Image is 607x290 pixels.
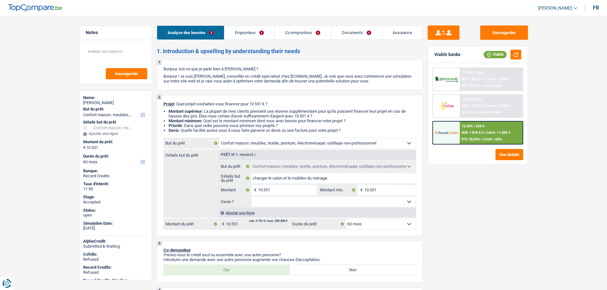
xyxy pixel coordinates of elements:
div: Status: [83,208,148,213]
span: Projet [163,102,174,106]
span: € [251,185,258,195]
div: Simulation Date: [83,221,148,226]
div: 11.95 [83,187,148,192]
div: Submitted & Waiting [83,244,148,249]
a: Co-emprunteur [275,26,331,39]
a: Assurance [382,26,423,39]
div: open [83,213,148,218]
span: Limit: <60% [483,84,502,88]
div: min: 3.701 € / max: 200.000 € [249,220,287,223]
div: 3 [157,241,162,246]
span: [PERSON_NAME] [538,5,572,11]
div: Record Credits Atradius: [83,278,148,283]
span: NAI: 1 824,4 € [462,131,483,135]
span: / [481,84,482,88]
span: Devis [169,128,179,133]
h2: 1. Introduction & upselling by understanding their needs [157,48,423,55]
span: Limit: >1.100 € [487,104,510,108]
div: Viable banks [434,52,460,57]
div: Refused [83,257,148,262]
span: / [484,77,486,81]
span: Limit: >1.000 € [487,77,510,81]
div: Refused [83,270,148,275]
label: Montant du prêt [164,219,219,229]
img: TopCompare Logo [8,4,62,12]
span: Limit: >1.506 € [487,131,510,135]
span: / [484,131,486,135]
strong: Montant minimum [169,118,201,123]
span: / [484,104,486,108]
div: Stage: [83,195,148,200]
button: Sauvegarder [106,68,147,79]
img: AlphaCredit [435,76,458,83]
li: : Quel est le montant minimum dont vous avez besoin pour financer votre projet ? [169,118,416,123]
label: Non [290,265,416,275]
span: Sauvegarder [115,72,138,76]
div: Ajouter une ligne [219,208,416,217]
label: Devis ? [219,197,251,207]
a: Analyse des besoins [157,26,224,39]
p: Bonjour, est-ce que je parle bien à [PERSON_NAME] ? [163,67,416,71]
div: Détails but du prêt [83,120,148,125]
span: € [219,219,226,229]
div: 1 [157,60,162,65]
label: But du prêt: [83,107,147,112]
span: € [83,145,85,150]
div: Accepted [83,200,148,205]
label: Détails but du prêt [164,150,219,157]
span: Limit: <100% [481,110,502,115]
label: Durée du prêt: [83,154,147,159]
li: : Quelle facilité auriez-vous à nous faire parvenir un devis ou une facture pour votre projet ? [169,128,416,133]
strong: Priorité [169,123,182,128]
div: Banque: [83,168,148,173]
img: Record Credits [435,127,458,138]
span: / [481,137,482,141]
div: 12.45% | 234 € [462,124,484,128]
div: 12.9% | 236 € [462,97,482,102]
div: Taux d'intérêt: [83,181,148,187]
span: NAI: 1 822,3 € [462,104,483,108]
div: 2 [157,95,162,100]
label: Montant du prêt: [83,139,147,145]
a: Emprunteur [224,26,274,39]
a: [PERSON_NAME] [533,3,577,13]
div: Record Credits: [83,265,148,270]
div: Viable [484,51,507,58]
label: Montant min. [318,185,357,195]
p: Introduire une demande avec une autre personne augmente vos chances d'acceptation. [163,257,416,262]
a: Documents [331,26,381,39]
li: : Dans quel ordre pouvons-nous prioriser vos projets ? [169,123,416,128]
button: Sauvegarder [480,25,528,40]
div: [PERSON_NAME] [83,100,148,105]
div: Cofidis: [83,252,148,257]
li: : La plupart de mes clients prennent une réserve supplémentaire pour qu'ils puissent financer leu... [169,109,416,118]
div: [DATE] [83,226,148,231]
div: Ajouter une ligne [83,131,148,136]
span: DTI: 35.12% [462,84,480,88]
label: Durée du prêt: [291,219,346,229]
div: Record Credits [83,173,148,179]
p: Prenez-vous le crédit seul ou ensemble avec une autre personne? [163,252,416,257]
div: Prêt n°1 [219,153,257,157]
button: See details [495,149,523,160]
span: DTI: 35.03% [462,137,480,141]
div: fr [593,5,599,11]
div: AlphaCredit: [83,239,148,244]
div: 12.99% | 236 € [462,71,484,75]
img: Cofidis [435,100,458,112]
span: DTI: 35.1% [462,110,478,115]
p: : Quel projet souhaitez-vous financer pour 10 551 € ? [163,102,416,106]
label: Détails but du prêt [219,173,251,183]
strong: Montant supérieur [169,109,202,114]
label: Oui [164,265,290,275]
span: - Priorité 1 [238,153,256,157]
h5: Notes [86,30,145,35]
span: Co-demandeur [163,248,191,252]
p: Bonjour ! Je suis [PERSON_NAME], conseiller en crédit spécialisé chez [DOMAIN_NAME]. Je vois que ... [163,74,416,83]
span: NAI: 1 821,8 € [462,77,483,81]
span: € [357,185,364,195]
label: But du prêt [219,161,251,172]
span: / [479,110,481,115]
span: Limit: <60% [483,137,502,141]
label: But du prêt [164,138,219,148]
